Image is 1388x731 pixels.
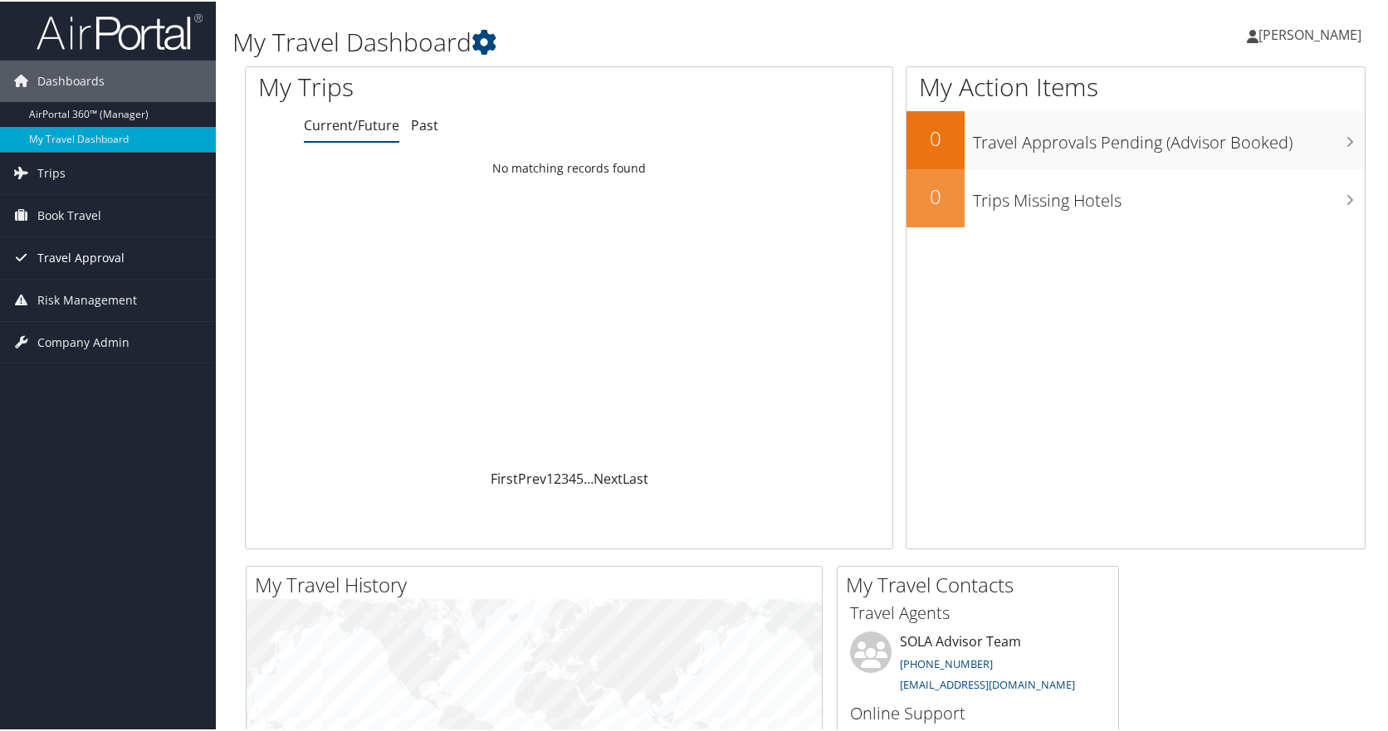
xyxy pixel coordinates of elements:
[37,11,203,50] img: airportal-logo.png
[907,68,1365,103] h1: My Action Items
[232,23,996,58] h1: My Travel Dashboard
[411,115,438,133] a: Past
[491,468,518,486] a: First
[900,655,993,670] a: [PHONE_NUMBER]
[255,569,822,597] h2: My Travel History
[846,569,1118,597] h2: My Travel Contacts
[304,115,399,133] a: Current/Future
[584,468,594,486] span: …
[900,675,1075,690] a: [EMAIL_ADDRESS][DOMAIN_NAME]
[37,278,137,319] span: Risk Management
[258,68,611,103] h1: My Trips
[37,236,125,277] span: Travel Approval
[518,468,546,486] a: Prev
[973,121,1365,153] h3: Travel Approvals Pending (Advisor Booked)
[973,179,1365,211] h3: Trips Missing Hotels
[850,600,1106,623] h3: Travel Agents
[907,110,1365,168] a: 0Travel Approvals Pending (Advisor Booked)
[576,468,584,486] a: 5
[842,630,1114,698] li: SOLA Advisor Team
[561,468,569,486] a: 3
[907,123,965,151] h2: 0
[546,468,554,486] a: 1
[37,320,130,362] span: Company Admin
[594,468,623,486] a: Next
[850,700,1106,724] h3: Online Support
[907,168,1365,226] a: 0Trips Missing Hotels
[569,468,576,486] a: 4
[246,152,892,182] td: No matching records found
[623,468,648,486] a: Last
[1258,24,1361,42] span: [PERSON_NAME]
[907,181,965,209] h2: 0
[37,151,66,192] span: Trips
[37,193,101,235] span: Book Travel
[37,59,105,100] span: Dashboards
[554,468,561,486] a: 2
[1247,8,1378,58] a: [PERSON_NAME]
